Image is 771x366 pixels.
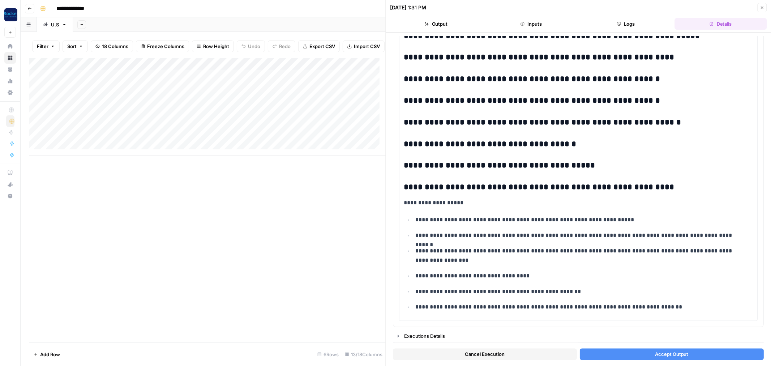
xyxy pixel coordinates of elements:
div: 13/18 Columns [342,349,386,360]
button: Redo [268,41,295,52]
span: 18 Columns [102,43,128,50]
button: Executions Details [394,331,764,342]
button: Accept Output [580,349,764,360]
a: Usage [4,75,16,87]
img: Rocket Pilots Logo [4,8,17,21]
span: Redo [279,43,291,50]
a: AirOps Academy [4,167,16,179]
button: Cancel Execution [393,349,577,360]
span: Export CSV [309,43,335,50]
a: Home [4,41,16,52]
span: Sort [67,43,77,50]
button: Freeze Columns [136,41,189,52]
button: Add Row [29,349,64,360]
a: U.S [37,17,73,32]
button: Inputs [485,18,577,30]
button: Undo [237,41,265,52]
button: Details [675,18,767,30]
div: [DATE] 1:31 PM [390,4,427,11]
div: What's new? [5,179,16,190]
a: Settings [4,87,16,98]
a: Browse [4,52,16,64]
span: Undo [248,43,260,50]
span: Filter [37,43,48,50]
button: Help + Support [4,190,16,202]
div: 6 Rows [314,349,342,360]
button: Output [390,18,482,30]
button: Filter [32,41,60,52]
button: Logs [580,18,672,30]
a: Your Data [4,64,16,75]
span: Add Row [40,351,60,358]
span: Accept Output [655,351,689,358]
button: What's new? [4,179,16,190]
span: Freeze Columns [147,43,184,50]
span: Row Height [203,43,229,50]
span: Cancel Execution [465,351,505,358]
button: Sort [63,41,88,52]
button: Row Height [192,41,234,52]
div: Executions Details [404,333,759,340]
div: U.S [51,21,59,28]
button: 18 Columns [91,41,133,52]
span: Import CSV [354,43,380,50]
button: Workspace: Rocket Pilots [4,6,16,24]
button: Import CSV [343,41,385,52]
button: Export CSV [298,41,340,52]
